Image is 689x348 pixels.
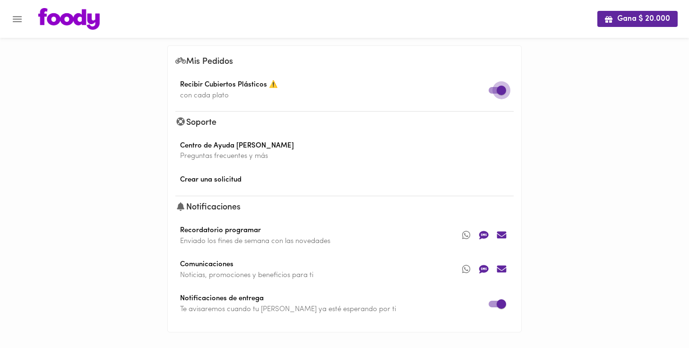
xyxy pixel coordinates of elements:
p: Noticias, promociones y beneficios para ti [175,270,499,280]
p: Te avisaremos cuando tu [PERSON_NAME] ya esté esperando por ti [175,304,499,314]
span: Mis Pedidos [175,58,233,66]
span: Crear una solicitud [175,175,514,186]
button: Gana $ 20.000 [597,11,678,26]
span: Soporte [175,119,216,127]
iframe: Messagebird Livechat Widget [634,293,680,339]
span: Notificaciones [175,203,241,212]
span: Notificaciones de entrega [175,294,499,304]
p: con cada plato [175,91,499,101]
span: Recibir Cubiertos Plásticos ⚠️ [175,80,499,91]
span: Comunicaciones [175,260,499,270]
span: Gana $ 20.000 [605,15,670,24]
p: Preguntas frecuentes y más [175,151,514,161]
button: Menu [6,8,29,31]
span: Recordatorio programar [175,226,499,236]
p: Enviado los fines de semana con las novedades [175,236,499,246]
span: Centro de Ayuda [PERSON_NAME] [175,141,514,152]
img: logo.png [38,8,100,30]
